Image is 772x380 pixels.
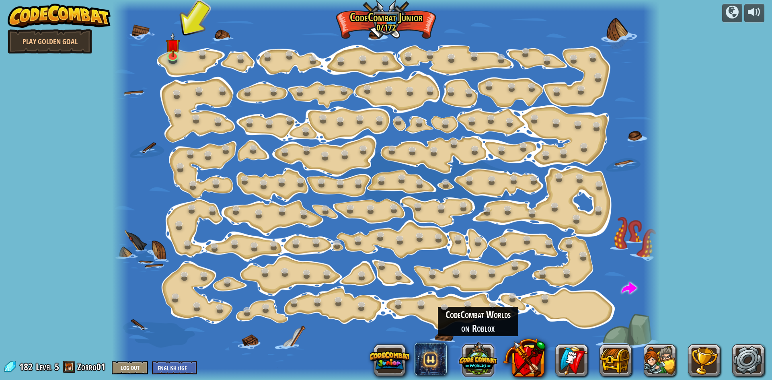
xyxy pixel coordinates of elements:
span: Level [36,360,52,374]
div: CodeCombat Worlds on Roblox [438,307,518,336]
a: Zorro01 [77,360,108,373]
button: Adjust volume [744,4,764,23]
span: 182 [19,360,35,373]
button: Log Out [112,361,148,374]
button: Campaigns [722,4,742,23]
a: Play Golden Goal [8,29,92,53]
img: CodeCombat - Learn how to code by playing a game [8,4,111,28]
img: level-banner-unstarted.png [165,32,180,57]
span: 5 [55,360,59,373]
